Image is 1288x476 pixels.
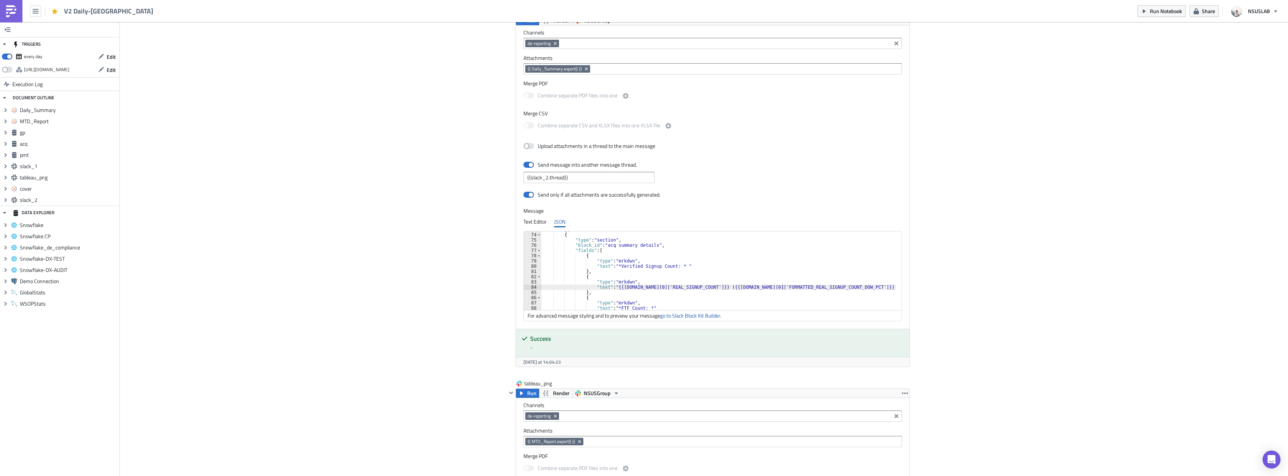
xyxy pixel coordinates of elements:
span: acq [20,140,118,147]
button: Combine separate CSV and XLSX files into one XLSX file [664,121,673,130]
span: pmt [20,152,118,158]
div: Text Editor [523,216,547,227]
span: de-reporting [528,40,551,46]
div: 85 [524,290,541,295]
button: Edit [94,51,119,63]
label: Combine separate PDF files into one [523,91,630,101]
span: {{ MTD_Report.export() }} [528,439,575,445]
button: NSUSLAB [1227,3,1282,19]
div: TRIGGERS [13,37,41,51]
span: Daily_Summary [20,107,118,113]
div: 86 [524,295,541,300]
a: go to Slack Block Kit Builder [660,312,720,319]
div: 87 [524,300,541,306]
button: NSUSGroup [572,389,622,398]
button: Combine separate PDF files into one [621,91,630,100]
span: Demo Connection [20,278,118,285]
span: Run Notebook [1150,7,1182,15]
div: DATA EXPLORER [13,206,54,219]
label: Message [523,207,902,214]
h5: Success [530,336,904,342]
label: Combine separate CSV and XLSX files into one XLSX file [523,121,673,131]
button: Run [516,389,539,398]
label: Merge PDF [523,453,902,460]
span: Snowflake CP [20,233,118,240]
div: every day [24,51,42,62]
span: Snowflake_de_compliance [20,244,118,251]
span: cover [20,185,118,192]
span: Snowflake-DX-TEST [20,255,118,262]
div: 78 [524,253,541,258]
span: Edit [107,53,116,61]
button: Share [1190,5,1219,17]
label: Attachments [523,55,902,61]
div: 80 [524,264,541,269]
button: Render [539,389,573,398]
span: Snowflake-DX-AUDIT [20,267,118,273]
div: Send only if all attachments are successfully generated. [538,191,660,198]
label: Merge CSV [523,110,902,117]
div: 74 [524,232,541,237]
button: Clear selected items [892,39,901,48]
span: slack_2 [20,197,118,203]
label: Merge PDF [523,80,902,87]
div: 82 [524,274,541,279]
span: NSUSLAB [1248,7,1270,15]
span: V2 Daily-[GEOGRAPHIC_DATA] [64,7,154,15]
div: Open Intercom Messenger [1263,451,1281,469]
label: Combine separate PDF files into one [523,464,630,473]
div: - [530,343,904,351]
span: Render [553,389,569,398]
span: Share [1202,7,1215,15]
label: Attachments [523,427,902,434]
span: gp [20,129,118,136]
span: MTD_Report [20,118,118,125]
button: Hide content [507,388,516,397]
img: PushMetrics [5,5,17,17]
span: GlobalStats [20,289,118,296]
span: Run [527,389,537,398]
label: Channels [523,402,902,409]
div: For advanced message styling and to preview your message . [524,310,902,321]
button: Combine separate PDF files into one [621,464,630,473]
input: {{ slack_1.thread }} [523,172,654,183]
span: de-reporting [528,413,551,419]
span: WSOPStats [20,300,118,307]
div: 84 [524,285,541,290]
button: Remove Tag [583,65,590,73]
div: 81 [524,269,541,274]
button: Remove Tag [577,438,583,445]
button: Remove Tag [552,40,559,47]
label: Channels [523,29,902,36]
span: slack_1 [20,163,118,170]
body: Rich Text Area. Press ALT-0 for help. [3,3,391,9]
div: 88 [524,306,541,311]
p: BI Automated Daily Reports - [GEOGRAPHIC_DATA] [3,3,391,9]
div: https://pushmetrics.io/api/v1/report/2xLY73koyQ/webhook?token=76d069ecf1ed452fb80cfbad874f772e [24,64,69,75]
span: tableau_png [524,380,554,387]
span: Execution Log [12,78,43,91]
span: {{ Daily_Summary.export() }} [528,66,582,72]
div: 77 [524,248,541,253]
button: Edit [94,64,119,76]
button: Remove Tag [552,412,559,420]
span: NSUSGroup [584,389,611,398]
label: Upload attachments in a thread to the main message [523,143,655,149]
span: [DATE] at 14:04:23 [523,358,561,366]
div: 83 [524,279,541,285]
div: 76 [524,243,541,248]
div: 75 [524,237,541,243]
div: DOCUMENT OUTLINE [13,91,54,104]
span: Snowflake [20,222,118,228]
button: Clear selected items [892,412,901,421]
button: Run Notebook [1137,5,1186,17]
label: Send message into another message thread. [523,161,638,168]
div: JSON [554,216,565,227]
span: tableau_png [20,174,118,181]
div: 79 [524,258,541,264]
img: Avatar [1230,5,1243,18]
span: Edit [107,66,116,74]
